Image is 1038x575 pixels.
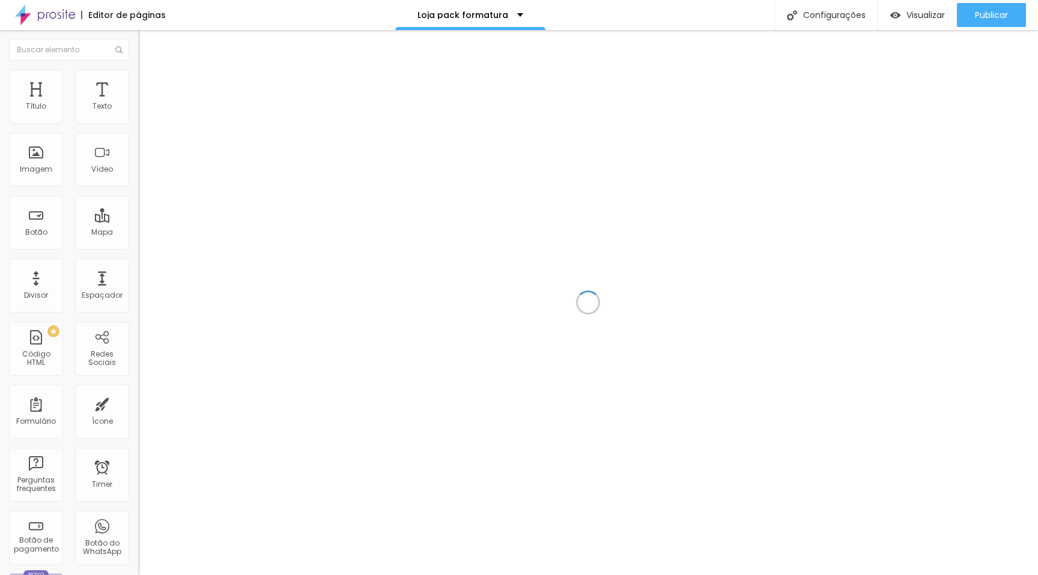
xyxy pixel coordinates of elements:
div: Mapa [91,228,113,236]
div: Espaçador [82,291,123,300]
div: Divisor [24,291,48,300]
div: Formulário [16,417,56,426]
div: Imagem [20,165,52,173]
p: Loja pack formatura [417,11,508,19]
input: Buscar elemento [9,39,129,61]
button: Publicar [957,3,1026,27]
img: Icone [787,10,797,20]
div: Timer [92,480,112,489]
div: Ícone [92,417,113,426]
div: Redes Sociais [78,350,126,367]
div: Editor de páginas [81,11,166,19]
span: Publicar [975,10,1008,20]
div: Botão [25,228,47,236]
div: Texto [93,102,112,110]
img: Icone [115,46,123,53]
div: Perguntas frequentes [12,476,59,493]
div: Botão de pagamento [12,536,59,553]
span: Visualizar [906,10,945,20]
div: Botão do WhatsApp [78,539,126,556]
div: Título [26,102,46,110]
img: view-1.svg [890,10,900,20]
div: Código HTML [12,350,59,367]
div: Vídeo [91,165,113,173]
button: Visualizar [878,3,957,27]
